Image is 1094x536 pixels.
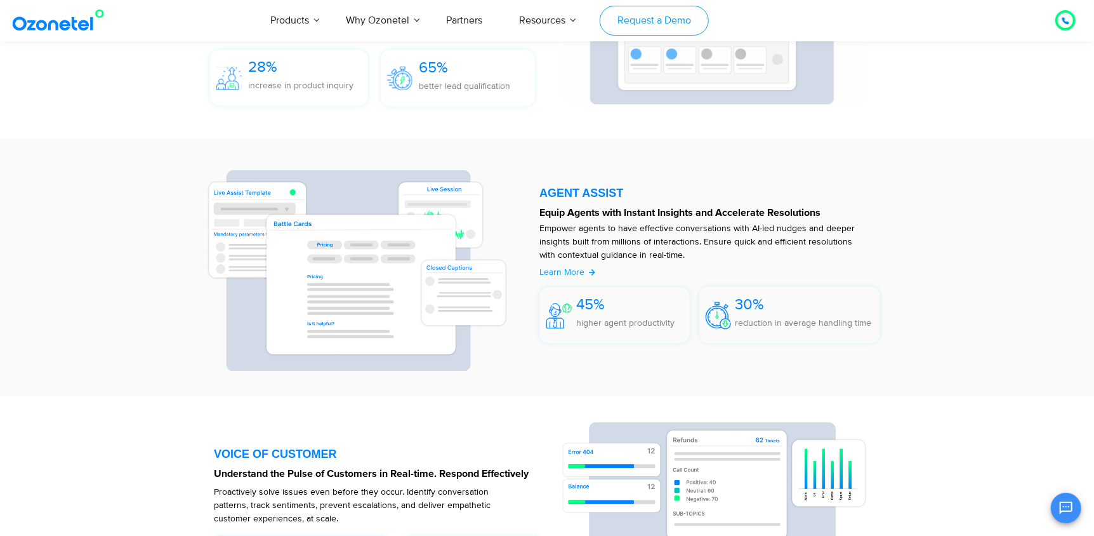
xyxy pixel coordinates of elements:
p: reduction in average handling time [735,316,872,330]
div: VOICE OF CUSTOMER [214,448,548,460]
p: better lead qualification [419,79,510,93]
p: Proactively solve issues even before they occur. Identify conversation patterns, track sentiments... [214,485,517,525]
p: increase in product inquiry [248,79,353,92]
img: 30% [706,302,731,329]
span: 65% [419,58,448,77]
span: 30% [735,295,765,314]
strong: Understand the Pulse of Customers in Real-time. Respond Effectively [214,469,529,479]
a: Learn More [539,265,596,279]
div: AGENT ASSIST [539,187,880,199]
strong: Equip Agents with Instant Insights and Accelerate Resolutions [539,208,820,218]
span: 28% [248,58,277,76]
span: 45% [576,295,605,314]
img: 45% [546,303,572,328]
p: higher agent productivity [576,316,675,330]
img: 65% [387,66,412,90]
img: 28% [216,67,242,90]
p: Empower agents to have effective conversations with AI-led nudges and deeper insights built from ... [539,222,867,262]
a: Request a Demo [600,6,708,36]
button: Open chat [1051,493,1081,523]
span: Learn More [539,267,584,278]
